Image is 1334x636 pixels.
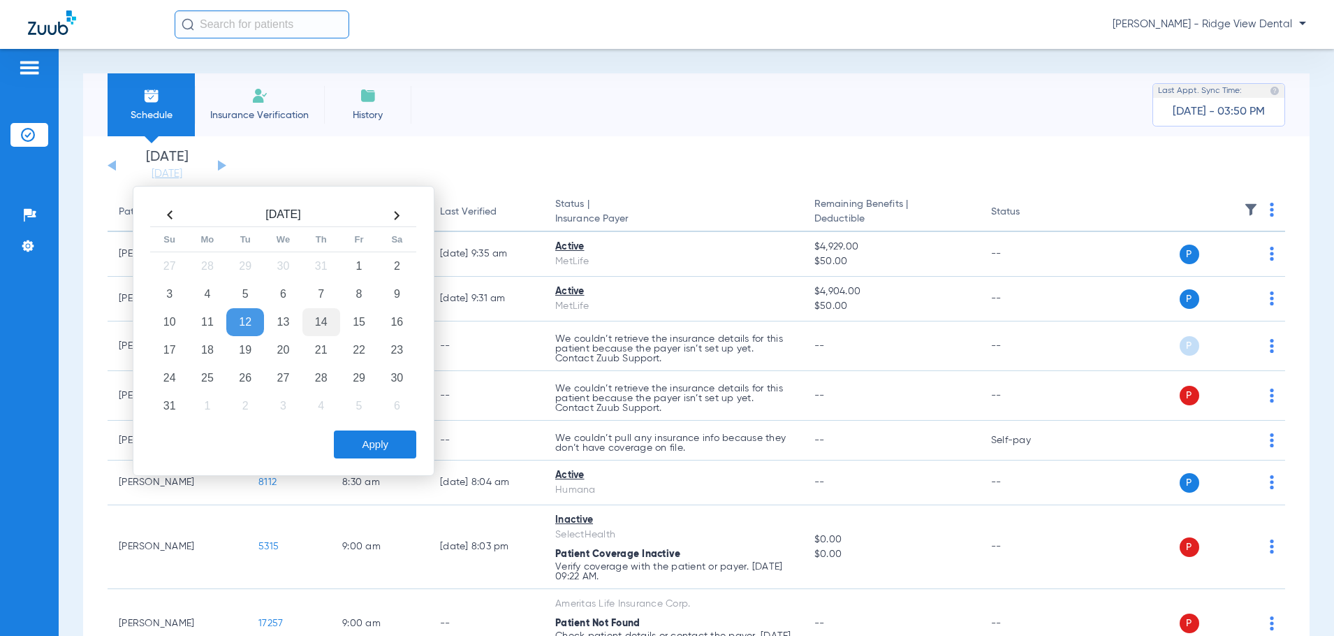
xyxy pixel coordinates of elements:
td: [DATE] 9:31 AM [429,277,544,321]
span: Last Appt. Sync Time: [1158,84,1242,98]
span: [PERSON_NAME] - Ridge View Dental [1113,17,1306,31]
span: -- [814,435,825,445]
span: 8112 [258,477,277,487]
div: MetLife [555,299,792,314]
p: We couldn’t retrieve the insurance details for this patient because the payer isn’t set up yet. C... [555,384,792,413]
td: -- [980,232,1074,277]
div: MetLife [555,254,792,269]
img: hamburger-icon [18,59,41,76]
span: [DATE] - 03:50 PM [1173,105,1265,119]
p: We couldn’t pull any insurance info because they don’t have coverage on file. [555,433,792,453]
span: -- [814,391,825,400]
th: Remaining Benefits | [803,193,980,232]
img: filter.svg [1244,203,1258,217]
span: Schedule [118,108,184,122]
img: group-dot-blue.svg [1270,475,1274,489]
span: Patient Coverage Inactive [555,549,680,559]
td: -- [980,461,1074,505]
img: group-dot-blue.svg [1270,433,1274,447]
span: -- [814,619,825,628]
img: group-dot-blue.svg [1270,291,1274,305]
span: $4,929.00 [814,240,969,254]
p: We couldn’t retrieve the insurance details for this patient because the payer isn’t set up yet. C... [555,334,792,363]
td: 8:30 AM [331,461,429,505]
img: group-dot-blue.svg [1270,203,1274,217]
td: 9:00 AM [331,505,429,589]
span: -- [814,477,825,487]
img: group-dot-blue.svg [1270,540,1274,554]
span: $0.00 [814,547,969,562]
p: Verify coverage with the patient or payer. [DATE] 09:22 AM. [555,562,792,581]
td: -- [429,321,544,371]
td: -- [429,421,544,461]
span: 17257 [258,619,283,628]
div: Last Verified [440,205,497,219]
img: Manual Insurance Verification [251,87,268,104]
span: Insurance Payer [555,212,792,226]
span: P [1180,289,1199,309]
span: $0.00 [814,533,969,547]
span: 5315 [258,542,279,551]
span: P [1180,537,1199,557]
span: $4,904.00 [814,284,969,299]
div: Patient Name [119,205,180,219]
span: $50.00 [814,299,969,314]
a: [DATE] [125,167,209,181]
span: Patient Not Found [555,619,640,628]
td: -- [980,277,1074,321]
img: Schedule [143,87,160,104]
div: Active [555,284,792,299]
button: Apply [334,431,416,458]
div: SelectHealth [555,528,792,542]
span: P [1180,614,1199,633]
td: -- [429,371,544,421]
span: History [335,108,401,122]
img: Search Icon [182,18,194,31]
th: [DATE] [189,204,378,227]
iframe: Chat Widget [1264,569,1334,636]
div: Ameritas Life Insurance Corp. [555,597,792,612]
span: Deductible [814,212,969,226]
td: [DATE] 8:04 AM [429,461,544,505]
div: Last Verified [440,205,533,219]
div: Active [555,240,792,254]
span: P [1180,386,1199,405]
img: group-dot-blue.svg [1270,247,1274,261]
div: Active [555,468,792,483]
span: -- [814,341,825,351]
img: group-dot-blue.svg [1270,389,1274,403]
td: [DATE] 8:03 PM [429,505,544,589]
span: P [1180,473,1199,493]
td: -- [980,505,1074,589]
td: -- [980,321,1074,371]
span: $50.00 [814,254,969,269]
div: Patient Name [119,205,236,219]
th: Status [980,193,1074,232]
td: -- [980,371,1074,421]
span: P [1180,336,1199,356]
img: last sync help info [1270,86,1280,96]
td: Self-pay [980,421,1074,461]
li: [DATE] [125,150,209,181]
td: [PERSON_NAME] [108,461,247,505]
img: Zuub Logo [28,10,76,35]
td: [DATE] 9:35 AM [429,232,544,277]
div: Humana [555,483,792,498]
div: Inactive [555,513,792,528]
img: History [360,87,376,104]
span: Insurance Verification [205,108,314,122]
span: P [1180,245,1199,264]
td: [PERSON_NAME] [108,505,247,589]
input: Search for patients [175,10,349,38]
img: group-dot-blue.svg [1270,339,1274,353]
th: Status | [544,193,803,232]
